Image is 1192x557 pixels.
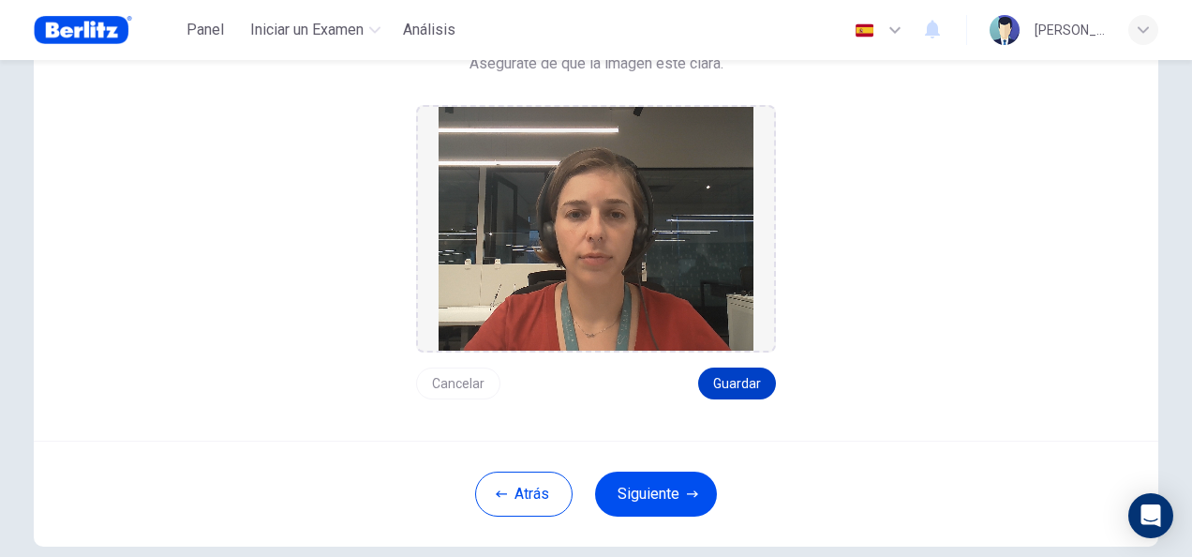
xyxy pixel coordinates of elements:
[1128,493,1173,538] div: Open Intercom Messenger
[186,19,224,41] span: Panel
[395,13,463,47] button: Análisis
[595,472,717,517] button: Siguiente
[439,107,753,351] img: preview screemshot
[1035,19,1106,41] div: [PERSON_NAME]
[469,53,723,75] span: Asegúrate de que la imagen esté clara.
[34,11,132,49] img: Berlitz Brasil logo
[416,368,500,399] button: Cancelar
[698,368,776,399] button: Guardar
[853,23,876,38] img: es
[475,472,573,517] button: Atrás
[243,13,388,47] button: Iniciar un Examen
[990,15,1020,45] img: Profile picture
[250,19,364,41] span: Iniciar un Examen
[395,13,463,47] div: Necesitas una licencia para acceder a este contenido
[34,11,175,49] a: Berlitz Brasil logo
[175,13,235,47] button: Panel
[403,19,455,41] span: Análisis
